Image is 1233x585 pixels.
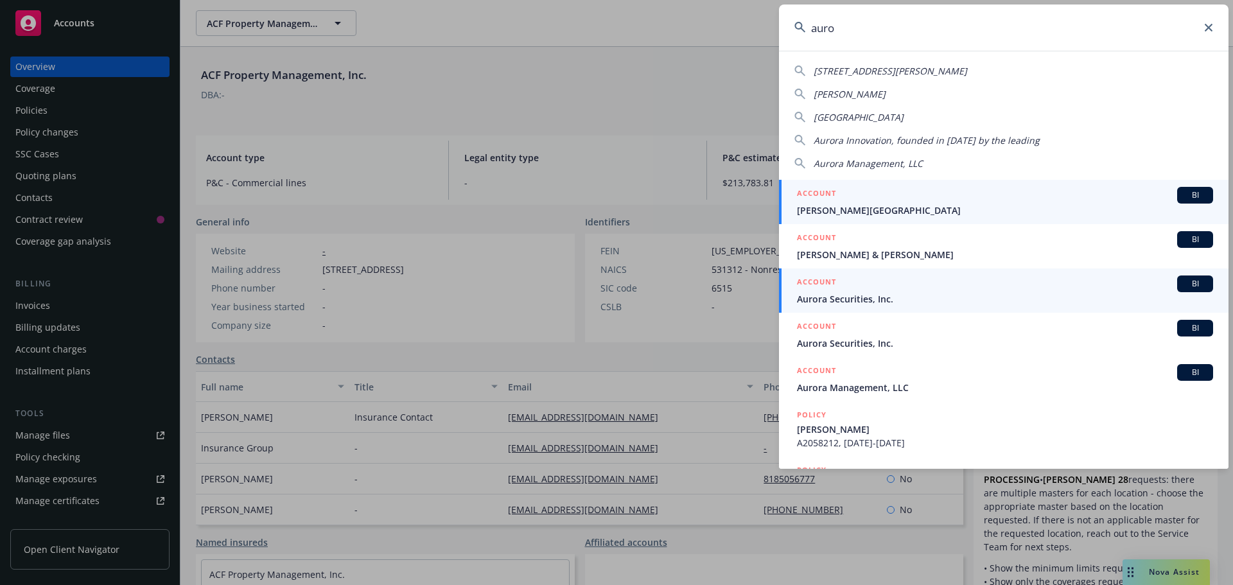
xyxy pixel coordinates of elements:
[814,111,904,123] span: [GEOGRAPHIC_DATA]
[1182,367,1208,378] span: BI
[779,268,1229,313] a: ACCOUNTBIAurora Securities, Inc.
[814,65,967,77] span: [STREET_ADDRESS][PERSON_NAME]
[779,401,1229,457] a: POLICY[PERSON_NAME]A2058212, [DATE]-[DATE]
[797,275,836,291] h5: ACCOUNT
[1182,234,1208,245] span: BI
[779,224,1229,268] a: ACCOUNTBI[PERSON_NAME] & [PERSON_NAME]
[797,231,836,247] h5: ACCOUNT
[797,292,1213,306] span: Aurora Securities, Inc.
[797,381,1213,394] span: Aurora Management, LLC
[779,457,1229,512] a: POLICY
[797,464,826,476] h5: POLICY
[797,408,826,421] h5: POLICY
[814,88,886,100] span: [PERSON_NAME]
[797,364,836,380] h5: ACCOUNT
[797,187,836,202] h5: ACCOUNT
[797,204,1213,217] span: [PERSON_NAME][GEOGRAPHIC_DATA]
[797,336,1213,350] span: Aurora Securities, Inc.
[814,134,1040,146] span: Aurora Innovation, founded in [DATE] by the leading
[797,248,1213,261] span: [PERSON_NAME] & [PERSON_NAME]
[779,4,1229,51] input: Search...
[797,320,836,335] h5: ACCOUNT
[1182,189,1208,201] span: BI
[779,313,1229,357] a: ACCOUNTBIAurora Securities, Inc.
[1182,322,1208,334] span: BI
[779,180,1229,224] a: ACCOUNTBI[PERSON_NAME][GEOGRAPHIC_DATA]
[1182,278,1208,290] span: BI
[797,436,1213,450] span: A2058212, [DATE]-[DATE]
[797,423,1213,436] span: [PERSON_NAME]
[814,157,923,170] span: Aurora Management, LLC
[779,357,1229,401] a: ACCOUNTBIAurora Management, LLC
